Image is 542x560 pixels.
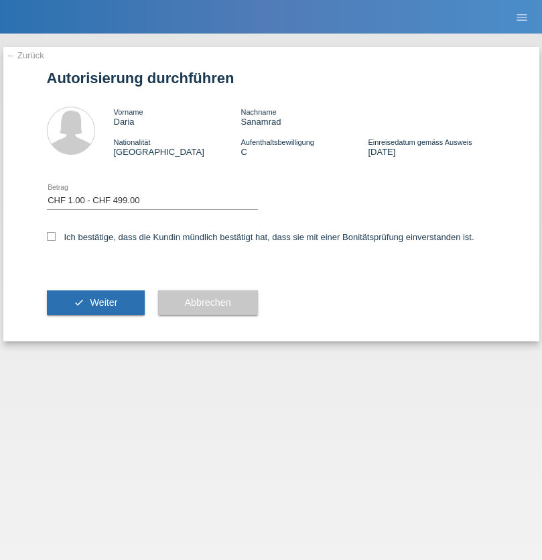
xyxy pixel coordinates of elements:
[368,138,472,146] span: Einreisedatum gemäss Ausweis
[241,138,314,146] span: Aufenthaltsbewilligung
[114,137,241,157] div: [GEOGRAPHIC_DATA]
[158,290,258,316] button: Abbrechen
[515,11,529,24] i: menu
[241,137,368,157] div: C
[368,137,495,157] div: [DATE]
[185,297,231,308] span: Abbrechen
[114,108,143,116] span: Vorname
[74,297,84,308] i: check
[509,13,535,21] a: menu
[47,232,474,242] label: Ich bestätige, dass die Kundin mündlich bestätigt hat, dass sie mit einer Bonitätsprüfung einvers...
[90,297,117,308] span: Weiter
[7,50,44,60] a: ← Zurück
[241,107,368,127] div: Sanamrad
[114,138,151,146] span: Nationalität
[47,290,145,316] button: check Weiter
[47,70,496,87] h1: Autorisierung durchführen
[241,108,276,116] span: Nachname
[114,107,241,127] div: Daria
